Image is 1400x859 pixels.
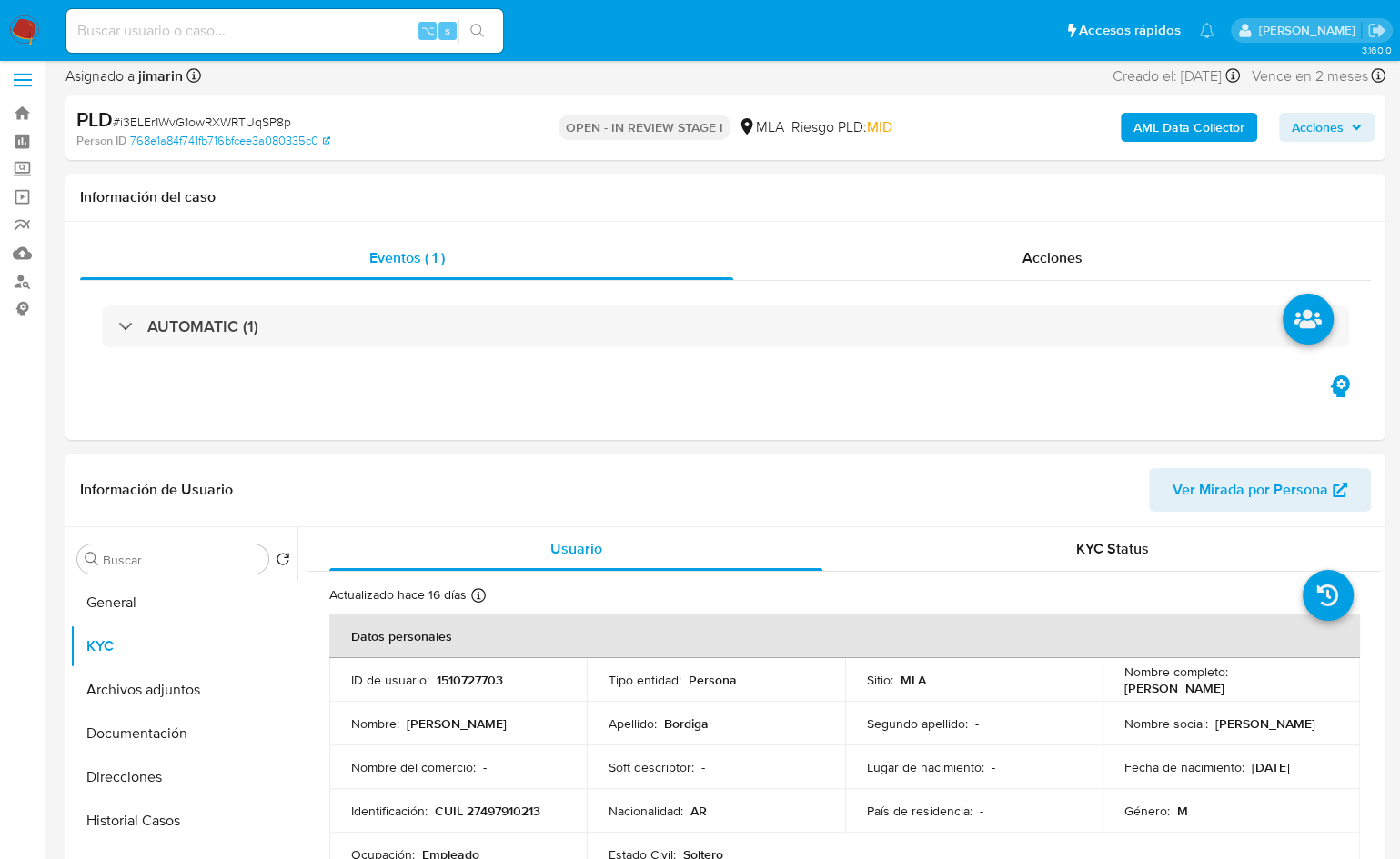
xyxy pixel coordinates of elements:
button: AML Data Collector [1121,113,1257,142]
p: [PERSON_NAME] [407,715,507,732]
b: Person ID [76,133,126,149]
p: Nacionalidad : [609,803,683,819]
input: Buscar usuario o caso... [66,19,503,43]
p: 1510727703 [437,672,503,688]
button: Documentación [70,712,297,755]
span: # i3ELEr1WvG1owRXWRTUqSP8p [113,113,291,131]
h1: Información del caso [80,188,1371,206]
p: OPEN - IN REVIEW STAGE I [559,115,730,140]
button: Buscar [85,552,99,566]
p: [PERSON_NAME] [1124,680,1224,696]
p: - [992,759,995,775]
span: Riesgo PLD: [791,117,892,137]
span: Vence en 2 meses [1252,66,1368,86]
span: ⌥ [420,22,434,39]
h1: Información de Usuario [80,481,233,499]
p: Soft descriptor : [609,759,694,775]
p: MLA [901,672,926,688]
button: General [70,581,297,624]
span: Accesos rápidos [1079,21,1181,40]
a: Notificaciones [1199,23,1214,38]
button: Historial Casos [70,799,297,843]
span: - [1244,64,1248,88]
p: Género : [1124,803,1170,819]
p: [PERSON_NAME] [1215,715,1315,732]
p: - [980,803,983,819]
span: Ver Mirada por Persona [1173,468,1328,512]
p: CUIL 27497910213 [435,803,540,819]
button: Archivos adjuntos [70,668,297,712]
p: Bordiga [664,715,709,732]
p: Lugar de nacimiento : [867,759,984,775]
p: Segundo apellido : [867,715,968,732]
p: Nombre social : [1124,715,1208,732]
button: Acciones [1279,113,1375,142]
button: Volver al orden por defecto [276,552,290,572]
p: Tipo entidad : [609,672,681,688]
b: PLD [76,105,113,134]
p: Nombre completo : [1124,664,1228,680]
p: País de residencia : [867,803,972,819]
p: - [483,759,487,775]
p: Actualizado hace 16 días [329,586,467,604]
div: AUTOMATIC (1) [102,305,1349,347]
div: MLA [738,117,784,137]
p: Apellido : [609,715,657,732]
a: Salir [1367,21,1386,40]
p: - [975,715,979,732]
p: Nombre : [351,715,399,732]
button: Ver Mirada por Persona [1149,468,1371,512]
b: jimarin [135,65,183,86]
button: Direcciones [70,755,297,799]
span: s [445,22,450,39]
a: 768e1a84f741fb716bfcee3a080335c0 [130,133,330,149]
span: MID [867,116,892,137]
button: KYC [70,624,297,668]
p: Nombre del comercio : [351,759,476,775]
span: Acciones [1292,113,1344,142]
p: M [1177,803,1188,819]
span: Acciones [1022,247,1083,268]
p: - [701,759,705,775]
p: Persona [689,672,737,688]
span: Eventos ( 1 ) [369,247,445,268]
p: AR [690,803,707,819]
b: AML Data Collector [1133,113,1244,142]
p: Identificación : [351,803,428,819]
p: jian.marin@mercadolibre.com [1258,22,1361,39]
p: ID de usuario : [351,672,429,688]
div: Creado el: [DATE] [1113,64,1240,88]
p: [DATE] [1252,759,1290,775]
span: Usuario [550,538,602,559]
th: Datos personales [329,614,1360,658]
p: Sitio : [867,672,893,688]
span: Asignado a [65,66,183,86]
p: Fecha de nacimiento : [1124,759,1244,775]
span: KYC Status [1076,538,1149,559]
button: search-icon [458,18,496,44]
h3: AUTOMATIC (1) [147,316,258,336]
input: Buscar [103,552,261,568]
